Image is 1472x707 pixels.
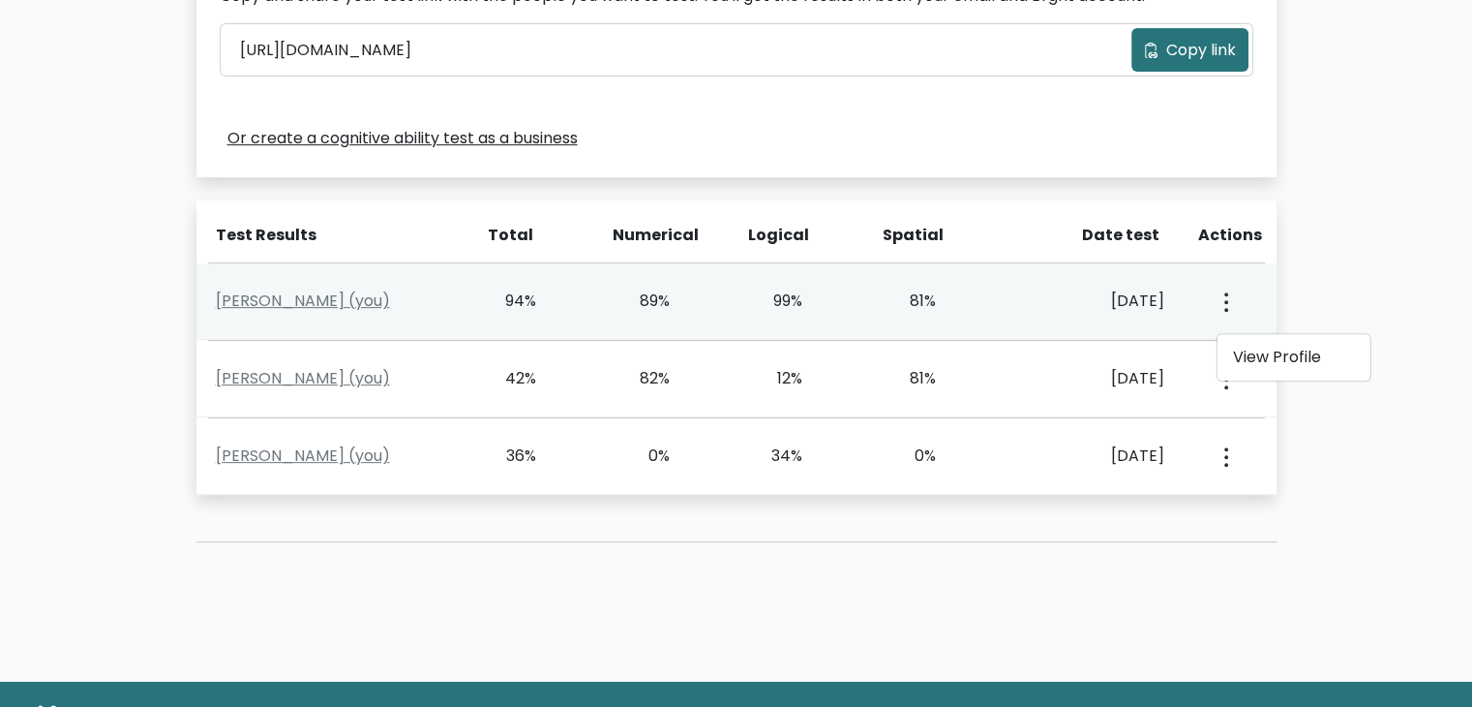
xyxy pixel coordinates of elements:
[615,290,670,313] div: 89%
[748,445,803,468] div: 34%
[881,367,936,390] div: 81%
[1131,28,1248,72] button: Copy link
[615,445,670,468] div: 0%
[482,290,537,313] div: 94%
[883,224,939,247] div: Spatial
[1014,445,1164,468] div: [DATE]
[1018,224,1175,247] div: Date test
[1217,342,1369,373] a: View Profile
[216,367,390,389] a: [PERSON_NAME] (you)
[227,127,578,150] a: Or create a cognitive ability test as a business
[748,367,803,390] div: 12%
[216,290,390,312] a: [PERSON_NAME] (you)
[748,290,803,313] div: 99%
[1014,290,1164,313] div: [DATE]
[478,224,534,247] div: Total
[482,445,537,468] div: 36%
[216,445,390,467] a: [PERSON_NAME] (you)
[1014,367,1164,390] div: [DATE]
[1198,224,1265,247] div: Actions
[216,224,455,247] div: Test Results
[613,224,669,247] div: Numerical
[482,367,537,390] div: 42%
[881,445,936,468] div: 0%
[615,367,670,390] div: 82%
[748,224,804,247] div: Logical
[1166,39,1236,62] span: Copy link
[881,290,936,313] div: 81%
